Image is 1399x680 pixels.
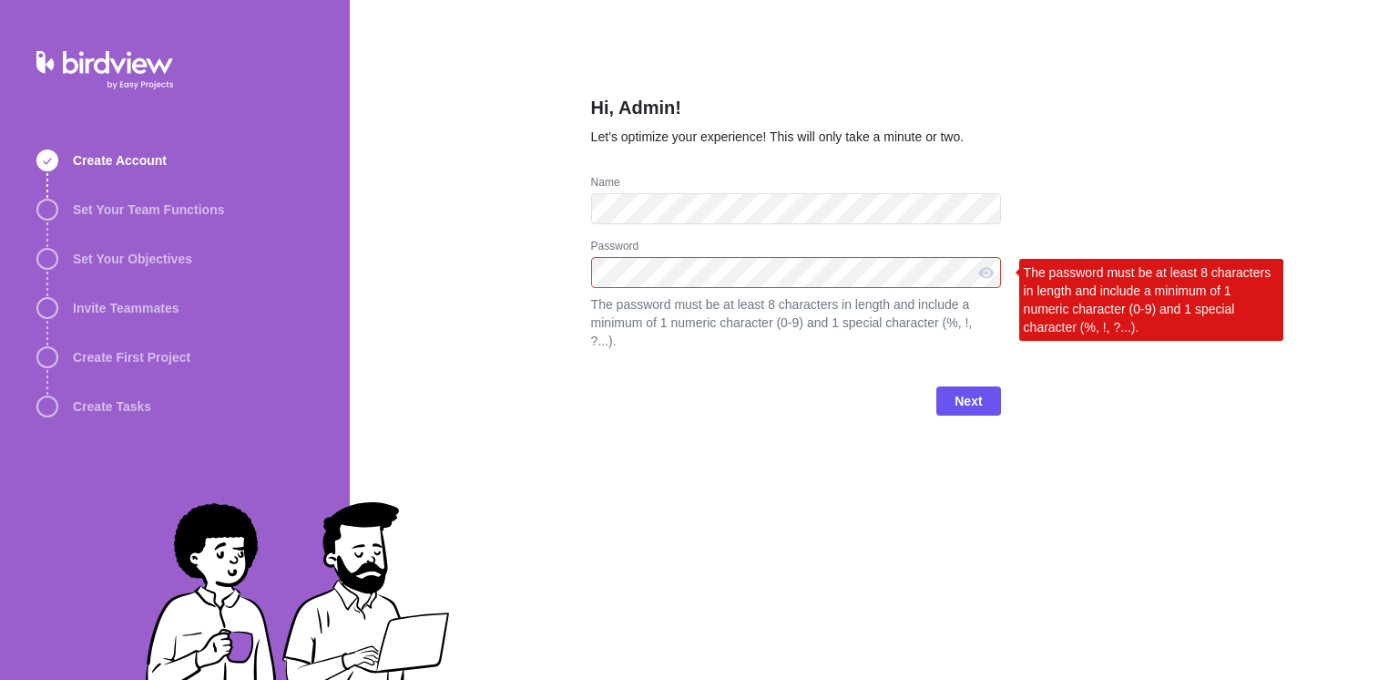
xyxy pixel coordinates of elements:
span: Let’s optimize your experience! This will only take a minute or two. [591,129,965,144]
span: Set Your Objectives [73,250,192,268]
span: Create Tasks [73,397,151,416]
span: Invite Teammates [73,299,179,317]
span: Create First Project [73,348,190,366]
span: The password must be at least 8 characters in length and include a minimum of 1 numeric character... [591,295,1001,350]
span: Next [955,390,982,412]
span: Next [936,386,1000,416]
div: The password must be at least 8 characters in length and include a minimum of 1 numeric character... [1019,259,1283,341]
div: Password [591,239,1001,257]
div: Name [591,175,1001,193]
span: Set Your Team Functions [73,201,224,219]
span: Create Account [73,151,167,170]
h2: Hi, Admin! [591,95,1001,128]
